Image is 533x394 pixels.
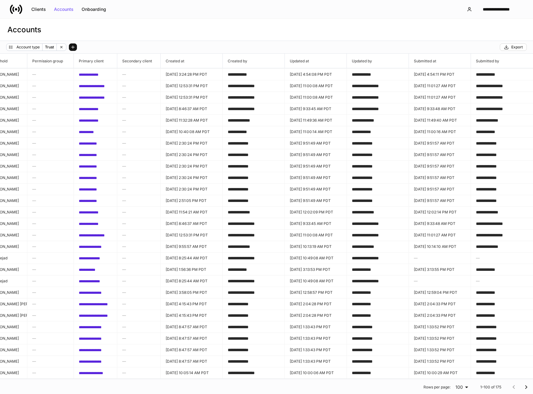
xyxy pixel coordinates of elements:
[453,384,470,390] div: 100
[285,195,347,207] td: 2025-08-20T16:51:49.049Z
[285,160,347,172] td: 2025-08-20T16:51:49.049Z
[414,198,466,203] p: [DATE] 9:51:57 AM PDT
[409,264,471,275] td: 2025-08-15T22:13:55.070Z
[161,172,223,184] td: 2025-08-16T21:30:24.917Z
[409,310,471,321] td: 2025-08-26T21:04:33.572Z
[122,129,155,135] h6: —
[122,232,155,238] h6: —
[161,264,223,275] td: 2025-08-15T20:56:36.894Z
[290,279,342,284] p: [DATE] 10:49:08 AM PDT
[74,206,117,218] td: 00037566-bbb7-41a0-9123-be23ec59904c
[166,118,217,123] p: [DATE] 11:32:28 AM PDT
[285,69,347,80] td: 2025-08-19T23:54:08.434Z
[409,69,471,80] td: 2025-08-19T23:54:11.259Z
[414,83,466,88] p: [DATE] 11:01:27 AM PDT
[122,209,155,215] h6: —
[27,4,50,14] button: Clients
[290,244,342,249] p: [DATE] 10:13:19 AM PDT
[74,54,117,68] span: Primary client
[161,206,223,218] td: 2025-09-02T18:54:21.111Z
[161,137,223,149] td: 2025-08-16T21:30:24.920Z
[122,221,155,226] h6: —
[74,344,117,356] td: 0148afd5-0af7-45ef-93ae-ea07798c15c3
[414,210,466,215] p: [DATE] 12:02:14 PM PDT
[74,183,117,195] td: 2b07df44-f675-48d9-be63-1f5defc3c36d
[166,152,217,157] p: [DATE] 2:30:24 PM PDT
[32,266,69,272] h6: —
[409,137,471,149] td: 2025-08-20T16:51:57.005Z
[285,183,347,195] td: 2025-08-20T16:51:49.049Z
[161,183,223,195] td: 2025-08-16T21:30:24.922Z
[166,106,217,111] p: [DATE] 8:46:37 AM PDT
[122,255,155,261] h6: —
[409,149,471,161] td: 2025-08-20T16:51:57.005Z
[122,370,155,376] h6: —
[290,129,342,134] p: [DATE] 11:00:14 AM PDT
[290,95,342,100] p: [DATE] 11:00:08 AM PDT
[476,255,528,261] h6: —
[285,103,347,115] td: 2025-08-26T16:33:45.690Z
[31,7,46,11] div: Clients
[32,301,69,307] h6: —
[409,80,471,92] td: 2025-08-21T18:01:27.465Z
[32,324,69,330] h6: —
[166,83,217,88] p: [DATE] 12:53:31 PM PDT
[409,114,471,126] td: 2025-09-02T18:49:40.904Z
[161,229,223,241] td: 2025-08-17T19:53:31.836Z
[74,58,104,64] h6: Primary client
[122,244,155,249] h6: —
[290,118,342,123] p: [DATE] 11:49:36 AM PDT
[122,347,155,353] h6: —
[74,229,117,241] td: 9298a16d-aa79-458a-92a7-7545e6eec23a
[117,58,152,64] h6: Secondary client
[74,356,117,367] td: 0148afd5-0af7-45ef-93ae-ea07798c15c3
[409,229,471,241] td: 2025-08-21T18:01:27.465Z
[32,198,69,204] h6: —
[166,347,217,352] p: [DATE] 8:47:57 AM PDT
[161,80,223,92] td: 2025-08-17T19:53:31.837Z
[414,95,466,100] p: [DATE] 11:01:27 AM PDT
[290,347,342,352] p: [DATE] 1:33:43 PM PDT
[32,244,69,249] h6: —
[290,187,342,192] p: [DATE] 9:51:49 AM PDT
[161,356,223,367] td: 2025-08-20T15:47:57.168Z
[285,264,347,275] td: 2025-08-15T22:13:53.009Z
[122,289,155,295] h6: —
[285,80,347,92] td: 2025-08-21T18:00:08.791Z
[414,302,466,307] p: [DATE] 2:04:33 PM PDT
[290,325,342,329] p: [DATE] 1:33:43 PM PDT
[290,152,342,157] p: [DATE] 9:51:49 AM PDT
[74,92,117,103] td: 9298a16d-aa79-458a-92a7-7545e6eec23a
[285,252,347,264] td: 2025-09-02T17:49:08.315Z
[45,44,54,50] p: Trust
[285,149,347,161] td: 2025-08-20T16:51:49.049Z
[290,359,342,364] p: [DATE] 1:33:43 PM PDT
[161,287,223,298] td: 2025-08-17T22:58:05.381Z
[161,92,223,103] td: 2025-08-17T19:53:31.840Z
[290,210,342,215] p: [DATE] 12:02:09 PM PDT
[414,118,466,123] p: [DATE] 11:49:40 AM PDT
[409,195,471,207] td: 2025-08-20T16:51:57.005Z
[166,233,217,238] p: [DATE] 12:53:31 PM PDT
[285,287,347,298] td: 2025-08-27T19:58:57.338Z
[166,336,217,341] p: [DATE] 8:47:57 AM PDT
[32,186,69,192] h6: —
[166,198,217,203] p: [DATE] 2:51:05 PM PDT
[166,359,217,364] p: [DATE] 8:47:57 AM PDT
[161,344,223,356] td: 2025-08-20T15:47:57.167Z
[414,221,466,226] p: [DATE] 9:33:48 AM PDT
[161,149,223,161] td: 2025-08-16T21:30:24.916Z
[414,336,466,341] p: [DATE] 1:33:52 PM PDT
[74,160,117,172] td: 2b07df44-f675-48d9-be63-1f5defc3c36d
[409,54,471,68] span: Submitted at
[122,198,155,204] h6: —
[161,160,223,172] td: 2025-08-16T21:30:24.918Z
[32,140,69,146] h6: —
[285,54,347,68] span: Updated at
[161,321,223,333] td: 2025-08-20T15:47:57.169Z
[32,232,69,238] h6: —
[32,370,69,376] h6: —
[290,336,342,341] p: [DATE] 1:33:43 PM PDT
[414,313,466,318] p: [DATE] 2:04:33 PM PDT
[166,267,217,272] p: [DATE] 1:56:36 PM PDT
